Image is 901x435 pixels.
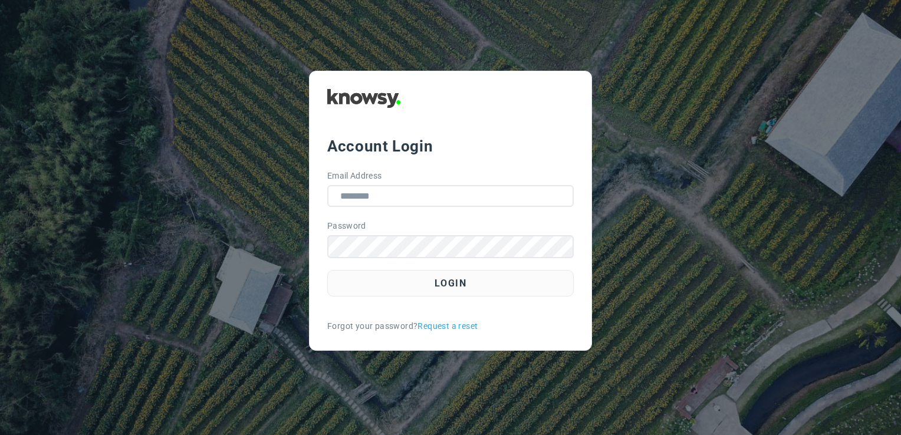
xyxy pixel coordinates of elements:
[417,320,478,332] a: Request a reset
[327,170,382,182] label: Email Address
[327,136,574,157] div: Account Login
[327,270,574,296] button: Login
[327,320,574,332] div: Forgot your password?
[327,220,366,232] label: Password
